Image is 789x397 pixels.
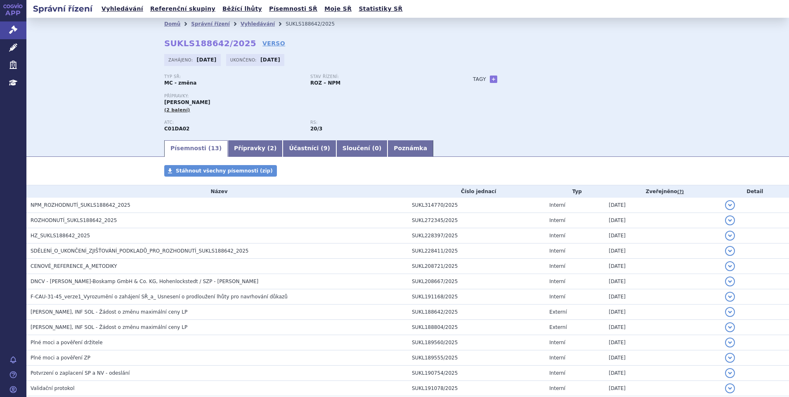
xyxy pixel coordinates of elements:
td: SUKL272345/2025 [408,213,545,228]
span: ROZHODNUTÍ_SUKLS188642_2025 [31,217,117,223]
td: [DATE] [605,289,720,305]
strong: SUKLS188642/2025 [164,38,256,48]
button: detail [725,215,735,225]
span: Plné moci a pověření držitele [31,340,103,345]
td: SUKL191168/2025 [408,289,545,305]
a: Vyhledávání [99,3,146,14]
button: detail [725,261,735,271]
span: 2 [270,145,274,151]
button: detail [725,353,735,363]
td: SUKL190754/2025 [408,366,545,381]
a: Sloučení (0) [336,140,387,157]
td: [DATE] [605,198,720,213]
a: Písemnosti SŘ [267,3,320,14]
td: [DATE] [605,335,720,350]
span: NPM_ROZHODNUTÍ_SUKLS188642_2025 [31,202,130,208]
td: [DATE] [605,243,720,259]
td: [DATE] [605,366,720,381]
p: Přípravky: [164,94,456,99]
span: Interní [549,340,565,345]
button: detail [725,368,735,378]
span: Interní [549,217,565,223]
strong: donátory NO k terapii anginy pectoris, parent. [310,126,322,132]
h3: Tagy [473,74,486,84]
li: SUKLS188642/2025 [286,18,345,30]
strong: [DATE] [197,57,217,63]
strong: [DATE] [260,57,280,63]
a: VERSO [262,39,285,47]
span: Interní [549,385,565,391]
span: NITRO POHL, INF SOL - Žádost o změnu maximální ceny LP [31,309,187,315]
span: CENOVÉ_REFERENCE_A_METODIKY [31,263,117,269]
abbr: (?) [677,189,684,195]
a: Referenční skupiny [148,3,218,14]
td: SUKL188642/2025 [408,305,545,320]
td: SUKL314770/2025 [408,198,545,213]
span: Interní [549,248,565,254]
button: detail [725,307,735,317]
a: Stáhnout všechny písemnosti (zip) [164,165,277,177]
a: Písemnosti (13) [164,140,228,157]
a: Vyhledávání [241,21,275,27]
span: Plné moci a pověření ZP [31,355,90,361]
p: RS: [310,120,448,125]
p: Stav řízení: [310,74,448,79]
button: detail [725,383,735,393]
h2: Správní řízení [26,3,99,14]
td: [DATE] [605,350,720,366]
td: [DATE] [605,274,720,289]
strong: GLYCEROL-TRINITRÁT [164,126,189,132]
td: SUKL189560/2025 [408,335,545,350]
a: Běžící lhůty [220,3,265,14]
span: Zahájeno: [168,57,194,63]
td: SUKL208721/2025 [408,259,545,274]
span: Externí [549,309,567,315]
span: Interní [549,279,565,284]
button: detail [725,200,735,210]
strong: ROZ – NPM [310,80,340,86]
th: Typ [545,185,605,198]
button: detail [725,338,735,347]
td: [DATE] [605,259,720,274]
span: NITRO POHL, INF SOL - Žádost o změnu maximální ceny LP [31,324,187,330]
span: Ukončeno: [230,57,258,63]
span: Potvrzení o zaplacení SP a NV - odeslání [31,370,130,376]
th: Název [26,185,408,198]
span: Interní [549,202,565,208]
a: Moje SŘ [322,3,354,14]
td: [DATE] [605,213,720,228]
td: SUKL191078/2025 [408,381,545,396]
span: Interní [549,233,565,239]
button: detail [725,246,735,256]
button: detail [725,292,735,302]
td: SUKL188804/2025 [408,320,545,335]
td: SUKL189555/2025 [408,350,545,366]
span: Externí [549,324,567,330]
span: HZ_SUKLS188642_2025 [31,233,90,239]
span: Validační protokol [31,385,75,391]
td: SUKL228411/2025 [408,243,545,259]
a: Poznámka [387,140,433,157]
td: [DATE] [605,228,720,243]
a: Přípravky (2) [228,140,283,157]
span: Interní [549,263,565,269]
button: detail [725,276,735,286]
td: SUKL228397/2025 [408,228,545,243]
p: ATC: [164,120,302,125]
a: Statistiky SŘ [356,3,405,14]
span: Interní [549,294,565,300]
span: [PERSON_NAME] [164,99,210,105]
a: Účastníci (9) [283,140,336,157]
a: Správní řízení [191,21,230,27]
span: (2 balení) [164,107,190,113]
span: Stáhnout všechny písemnosti (zip) [176,168,273,174]
span: SDĚLENÍ_O_UKONČENÍ_ZJIŠŤOVÁNÍ_PODKLADŮ_PRO_ROZHODNUTÍ_SUKLS188642_2025 [31,248,248,254]
a: + [490,76,497,83]
th: Detail [721,185,789,198]
p: Typ SŘ: [164,74,302,79]
span: Interní [549,370,565,376]
button: detail [725,231,735,241]
span: Interní [549,355,565,361]
th: Zveřejněno [605,185,720,198]
strong: MC - změna [164,80,196,86]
